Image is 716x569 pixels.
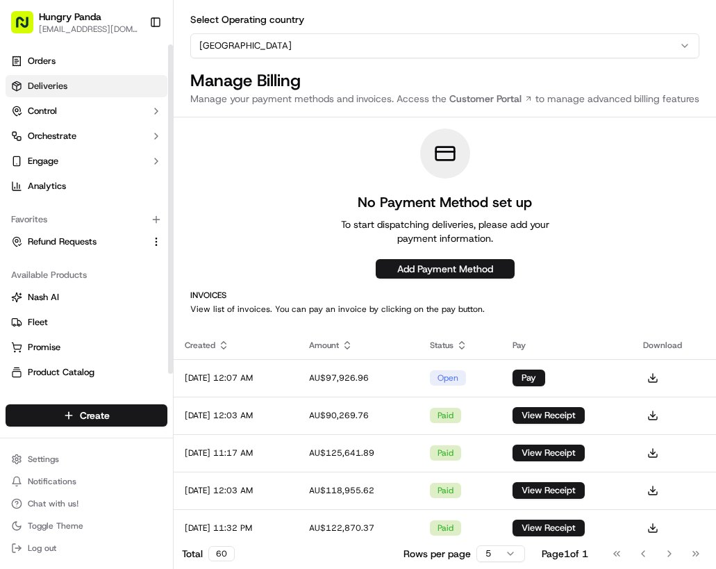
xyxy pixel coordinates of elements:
a: Orders [6,50,167,72]
div: 60 [208,546,235,561]
button: Hungry Panda[EMAIL_ADDRESS][DOMAIN_NAME] [6,6,144,39]
button: [EMAIL_ADDRESS][DOMAIN_NAME] [39,24,138,35]
span: Fleet [28,316,48,329]
span: Orders [28,55,56,67]
p: View list of invoices. You can pay an invoice by clicking on the pay button. [190,304,699,315]
div: AU$122,870.37 [309,522,408,534]
button: Pay [513,370,545,386]
a: Deliveries [6,75,167,97]
div: Total [182,546,235,561]
button: Orchestrate [6,125,167,147]
p: Rows per page [403,547,471,561]
div: Status [430,340,490,351]
span: Log out [28,543,56,554]
button: Hungry Panda [39,10,101,24]
td: [DATE] 11:32 PM [174,509,298,547]
button: View Receipt [513,445,585,461]
span: Returns [28,391,59,404]
div: Amount [309,340,408,351]
button: Add Payment Method [376,259,515,279]
div: Download [643,340,705,351]
div: AU$90,269.76 [309,410,408,421]
p: To start dispatching deliveries, please add your payment information. [334,217,556,245]
span: Deliveries [28,80,67,92]
button: View Receipt [513,407,585,424]
label: Select Operating country [190,13,304,26]
div: AU$97,926.96 [309,372,408,384]
td: [DATE] 11:17 AM [174,434,298,472]
button: Notifications [6,472,167,491]
h2: Invoices [190,290,699,301]
button: Product Catalog [6,361,167,384]
button: Fleet [6,311,167,333]
button: Log out [6,538,167,558]
a: Analytics [6,175,167,197]
td: [DATE] 12:07 AM [174,359,298,397]
div: Available Products [6,264,167,286]
td: [DATE] 12:03 AM [174,397,298,434]
div: Page 1 of 1 [542,547,588,561]
div: AU$125,641.89 [309,447,408,459]
span: Engage [28,155,58,167]
span: Notifications [28,476,76,487]
button: Control [6,100,167,122]
a: Nash AI [11,291,162,304]
div: open [430,370,466,386]
a: Returns [11,391,162,404]
span: Orchestrate [28,130,76,142]
button: Returns [6,386,167,409]
div: Pay [513,340,621,351]
div: AU$118,955.62 [309,485,408,496]
p: Manage your payment methods and invoices. Access the to manage advanced billing features [190,92,699,106]
button: Create [6,404,167,427]
button: View Receipt [513,520,585,536]
a: Refund Requests [11,236,145,248]
span: Settings [28,454,59,465]
span: Nash AI [28,291,59,304]
span: Product Catalog [28,366,94,379]
span: Promise [28,341,60,354]
h1: No Payment Method set up [334,192,556,212]
button: Nash AI [6,286,167,308]
div: paid [430,445,461,461]
button: Engage [6,150,167,172]
button: Toggle Theme [6,516,167,536]
div: paid [430,520,461,536]
span: Toggle Theme [28,520,83,531]
button: Chat with us! [6,494,167,513]
div: Created [185,340,287,351]
span: Analytics [28,180,66,192]
span: Control [28,105,57,117]
a: Fleet [11,316,162,329]
div: paid [430,483,461,498]
span: Create [80,409,110,422]
a: Customer Portal [447,92,535,106]
h1: Manage Billing [190,69,699,92]
a: Promise [11,341,162,354]
button: Promise [6,336,167,358]
button: Settings [6,450,167,469]
div: Favorites [6,208,167,231]
button: Refund Requests [6,231,167,253]
span: Refund Requests [28,236,97,248]
td: [DATE] 12:03 AM [174,472,298,509]
a: Product Catalog [11,366,162,379]
div: paid [430,408,461,423]
span: Chat with us! [28,498,78,509]
button: View Receipt [513,482,585,499]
